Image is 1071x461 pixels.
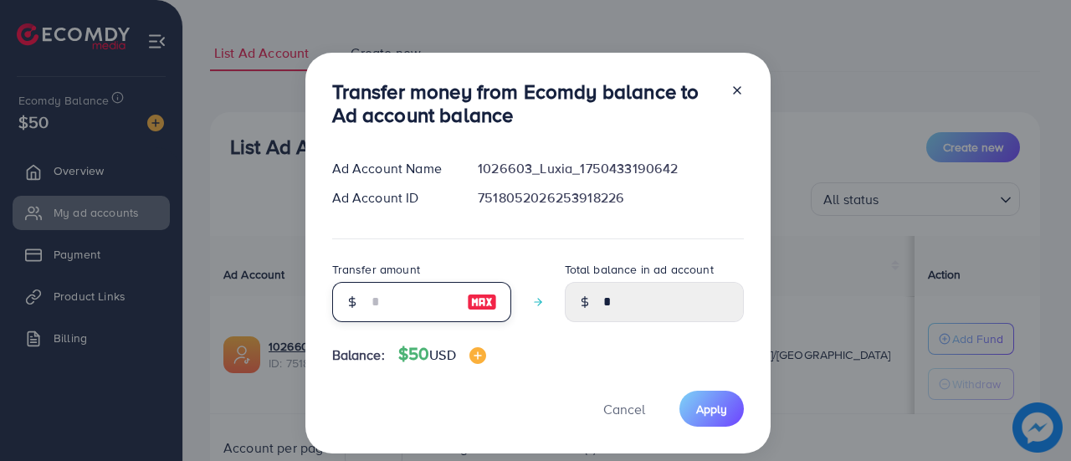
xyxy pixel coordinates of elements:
[319,159,465,178] div: Ad Account Name
[429,346,455,364] span: USD
[464,188,756,207] div: 7518052026253918226
[398,344,486,365] h4: $50
[603,400,645,418] span: Cancel
[696,401,727,417] span: Apply
[332,346,385,365] span: Balance:
[464,159,756,178] div: 1026603_Luxia_1750433190642
[565,261,714,278] label: Total balance in ad account
[679,391,744,427] button: Apply
[467,292,497,312] img: image
[332,79,717,128] h3: Transfer money from Ecomdy balance to Ad account balance
[469,347,486,364] img: image
[332,261,420,278] label: Transfer amount
[319,188,465,207] div: Ad Account ID
[582,391,666,427] button: Cancel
